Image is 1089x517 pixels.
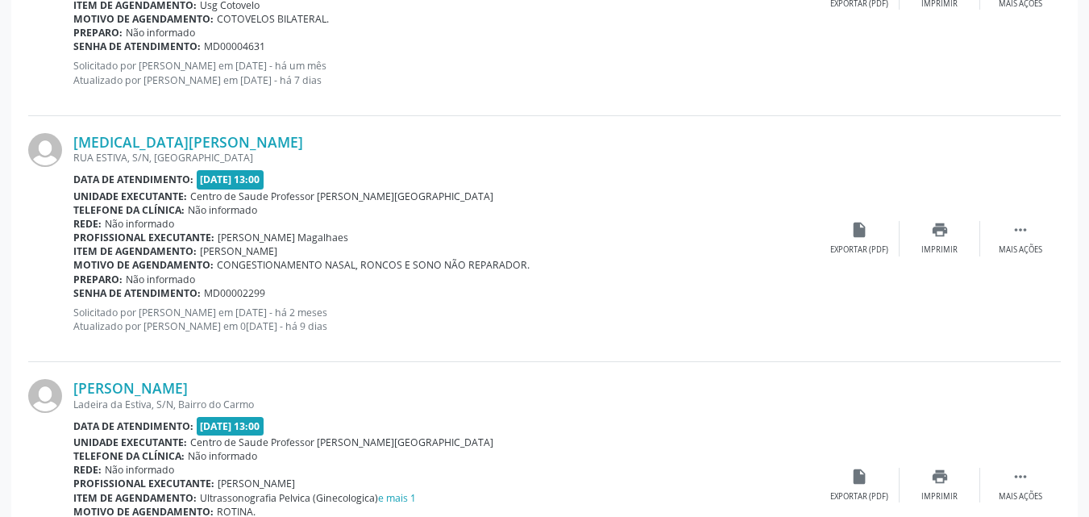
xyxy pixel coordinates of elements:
[1012,221,1029,239] i: 
[73,306,819,333] p: Solicitado por [PERSON_NAME] em [DATE] - há 2 meses Atualizado por [PERSON_NAME] em 0[DATE] - há ...
[999,491,1042,502] div: Mais ações
[73,59,819,86] p: Solicitado por [PERSON_NAME] em [DATE] - há um mês Atualizado por [PERSON_NAME] em [DATE] - há 7 ...
[105,463,174,477] span: Não informado
[378,491,416,505] a: e mais 1
[190,436,493,449] span: Centro de Saude Professor [PERSON_NAME][GEOGRAPHIC_DATA]
[73,379,188,397] a: [PERSON_NAME]
[218,231,348,244] span: [PERSON_NAME] Magalhaes
[126,26,195,40] span: Não informado
[204,40,265,53] span: MD00004631
[73,463,102,477] b: Rede:
[73,491,197,505] b: Item de agendamento:
[73,244,197,258] b: Item de agendamento:
[73,273,123,286] b: Preparo:
[200,491,416,505] span: Ultrassonografia Pelvica (Ginecologica)
[200,244,277,258] span: [PERSON_NAME]
[850,221,868,239] i: insert_drive_file
[921,244,958,256] div: Imprimir
[73,133,303,151] a: [MEDICAL_DATA][PERSON_NAME]
[126,273,195,286] span: Não informado
[73,190,187,203] b: Unidade executante:
[188,203,257,217] span: Não informado
[931,221,949,239] i: print
[830,491,888,502] div: Exportar (PDF)
[73,203,185,217] b: Telefone da clínica:
[73,151,819,165] div: RUA ESTIVA, S/N, [GEOGRAPHIC_DATA]
[73,398,819,411] div: Ladeira da Estiva, S/N, Bairro do Carmo
[931,468,949,486] i: print
[1012,468,1029,486] i: 
[73,40,201,53] b: Senha de atendimento:
[73,258,214,272] b: Motivo de agendamento:
[73,436,187,449] b: Unidade executante:
[190,190,493,203] span: Centro de Saude Professor [PERSON_NAME][GEOGRAPHIC_DATA]
[197,417,264,436] span: [DATE] 13:00
[217,258,530,272] span: CONGESTIONAMENTO NASAL, RONCOS E SONO NÃO REPARADOR.
[28,133,62,167] img: img
[73,286,201,300] b: Senha de atendimento:
[217,12,329,26] span: COTOVELOS BILATERAL.
[73,419,193,433] b: Data de atendimento:
[73,231,214,244] b: Profissional executante:
[73,12,214,26] b: Motivo de agendamento:
[28,379,62,413] img: img
[999,244,1042,256] div: Mais ações
[73,26,123,40] b: Preparo:
[188,449,257,463] span: Não informado
[204,286,265,300] span: MD00002299
[218,477,295,490] span: [PERSON_NAME]
[197,170,264,189] span: [DATE] 13:00
[73,449,185,463] b: Telefone da clínica:
[73,173,193,186] b: Data de atendimento:
[921,491,958,502] div: Imprimir
[73,217,102,231] b: Rede:
[850,468,868,486] i: insert_drive_file
[105,217,174,231] span: Não informado
[73,477,214,490] b: Profissional executante:
[830,244,888,256] div: Exportar (PDF)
